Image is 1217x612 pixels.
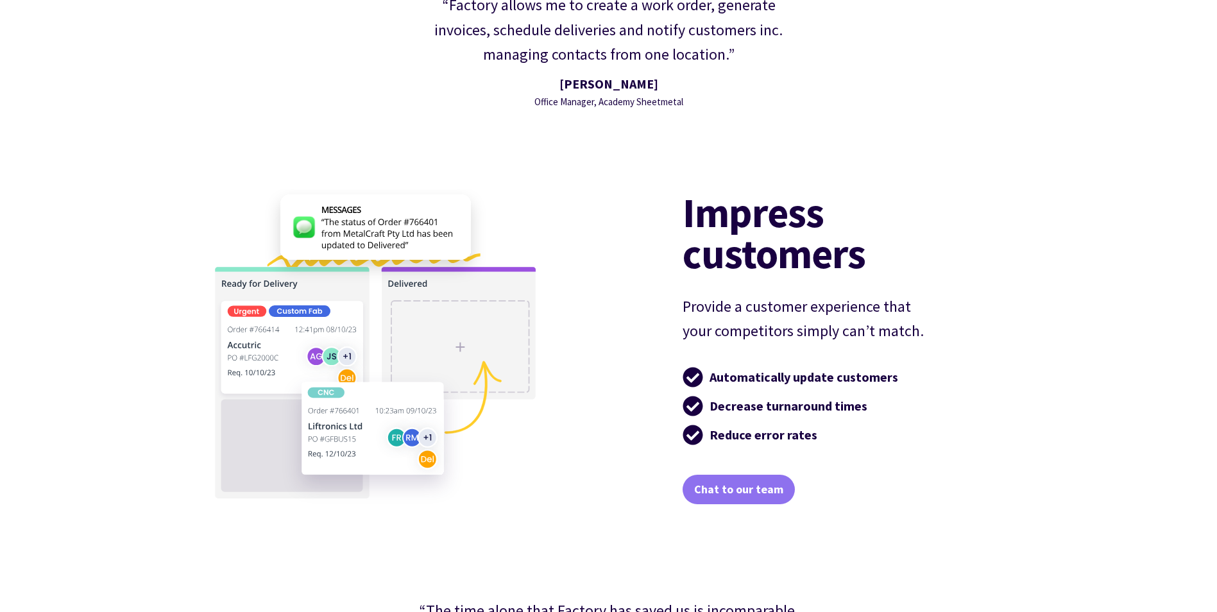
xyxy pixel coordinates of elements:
[710,369,898,385] strong: Automatically update customers
[710,427,817,443] strong: Reduce error rates
[683,192,978,274] h2: Impress customers
[559,76,658,92] strong: [PERSON_NAME]
[998,473,1217,612] iframe: Chat Widget
[534,94,683,110] div: Office Manager, Academy Sheetmetal
[710,398,867,414] strong: Decrease turnaround times
[683,475,795,504] a: Chat to our team
[683,294,925,344] p: Provide a customer experience that your competitors simply can’t match.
